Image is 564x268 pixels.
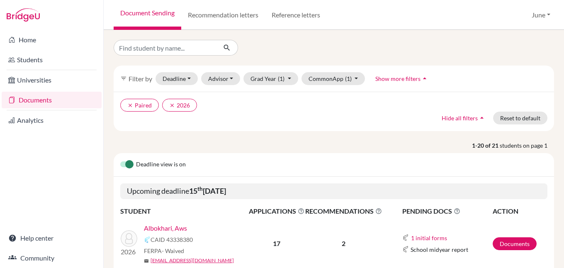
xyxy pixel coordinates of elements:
i: clear [127,102,133,108]
button: Advisor [201,72,241,85]
span: Hide all filters [442,115,478,122]
span: CAID 43338380 [151,235,193,244]
a: Help center [2,230,102,246]
b: 15 [DATE] [189,186,226,195]
strong: 1-20 of 21 [472,141,500,150]
img: Bridge-U [7,8,40,22]
img: Albokhari, Aws [121,230,137,247]
button: June [528,7,554,23]
span: - Waived [162,247,184,254]
button: clearPaired [120,99,159,112]
span: APPLICATIONS [249,206,304,216]
img: Common App logo [402,234,409,241]
b: 17 [273,239,280,247]
a: Community [2,250,102,266]
button: Reset to default [493,112,547,124]
button: Deadline [156,72,198,85]
i: filter_list [120,75,127,82]
th: ACTION [492,206,547,217]
span: FERPA [144,246,184,255]
h5: Upcoming deadline [120,183,547,199]
p: 2026 [121,247,137,257]
a: Students [2,51,102,68]
button: clear2026 [162,99,197,112]
span: (1) [345,75,352,82]
a: Universities [2,72,102,88]
span: students on page 1 [500,141,554,150]
img: Common App logo [144,236,151,243]
sup: th [197,185,203,192]
span: Filter by [129,75,152,83]
span: (1) [278,75,284,82]
a: Analytics [2,112,102,129]
span: School midyear report [411,245,468,254]
i: arrow_drop_up [421,74,429,83]
a: Documents [493,237,537,250]
p: 2 [305,239,382,249]
span: Deadline view is on [136,160,186,170]
button: Hide all filtersarrow_drop_up [435,112,493,124]
img: Common App logo [402,246,409,253]
a: Home [2,32,102,48]
a: Documents [2,92,102,108]
a: [EMAIL_ADDRESS][DOMAIN_NAME] [151,257,234,264]
button: 1 initial forms [411,233,447,243]
i: clear [169,102,175,108]
th: STUDENT [120,206,248,217]
span: PENDING DOCS [402,206,492,216]
button: Show more filtersarrow_drop_up [368,72,436,85]
button: CommonApp(1) [301,72,365,85]
input: Find student by name... [114,40,216,56]
span: RECOMMENDATIONS [305,206,382,216]
i: arrow_drop_up [478,114,486,122]
span: mail [144,258,149,263]
button: Grad Year(1) [243,72,298,85]
a: Albokhari, Aws [144,223,187,233]
span: Show more filters [375,75,421,82]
